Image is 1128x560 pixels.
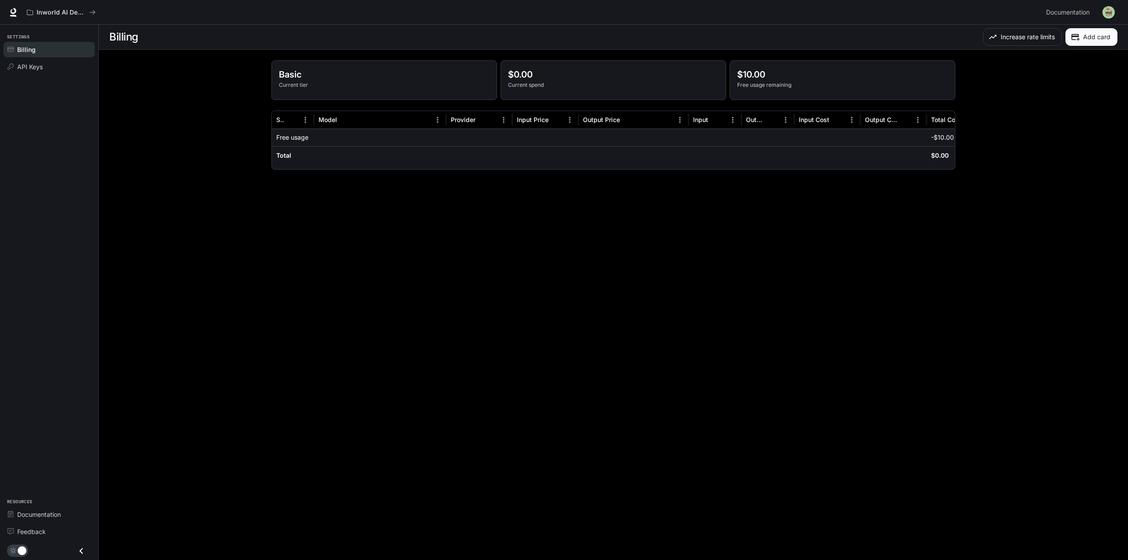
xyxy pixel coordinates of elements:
div: Input Price [517,116,549,123]
button: Menu [673,113,686,126]
div: Output Cost [865,116,897,123]
button: Sort [621,113,634,126]
span: Documentation [17,510,61,519]
button: Sort [476,113,490,126]
p: Basic [279,68,490,81]
div: Input Cost [799,116,829,123]
button: Menu [726,113,739,126]
button: Menu [779,113,792,126]
div: Output Price [583,116,620,123]
button: Sort [709,113,722,126]
button: Close drawer [71,542,91,560]
h6: $0.00 [931,151,949,160]
button: Menu [845,113,858,126]
button: Sort [898,113,911,126]
button: Menu [563,113,576,126]
button: Menu [431,113,444,126]
button: Menu [299,113,312,126]
button: Menu [497,113,510,126]
h6: Total [276,151,291,160]
div: Model [319,116,337,123]
p: -$10.00 [931,133,954,142]
p: Free usage [276,133,308,142]
button: Sort [830,113,843,126]
button: User avatar [1100,4,1117,21]
p: $0.00 [508,68,719,81]
button: Sort [338,113,351,126]
span: Billing [17,45,36,54]
button: Increase rate limits [983,28,1062,46]
div: Provider [451,116,475,123]
h1: Billing [109,28,138,46]
div: Input [693,116,708,123]
span: Documentation [1046,7,1090,18]
img: User avatar [1102,6,1115,19]
a: Documentation [1043,4,1096,21]
p: Current tier [279,81,490,89]
button: Sort [766,113,779,126]
p: $10.00 [737,68,948,81]
span: Feedback [17,527,46,536]
a: Feedback [4,524,95,539]
span: Dark mode toggle [18,545,26,555]
p: Current spend [508,81,719,89]
a: Billing [4,42,95,57]
div: Output [746,116,765,123]
p: Inworld AI Demos [37,9,86,16]
a: Documentation [4,507,95,522]
div: Total Cost [931,116,961,123]
button: Menu [911,113,924,126]
span: API Keys [17,62,43,71]
button: Add card [1065,28,1117,46]
button: Sort [549,113,563,126]
a: API Keys [4,59,95,74]
button: All workspaces [23,4,100,21]
p: Free usage remaining [737,81,948,89]
button: Sort [286,113,299,126]
div: Service [276,116,285,123]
